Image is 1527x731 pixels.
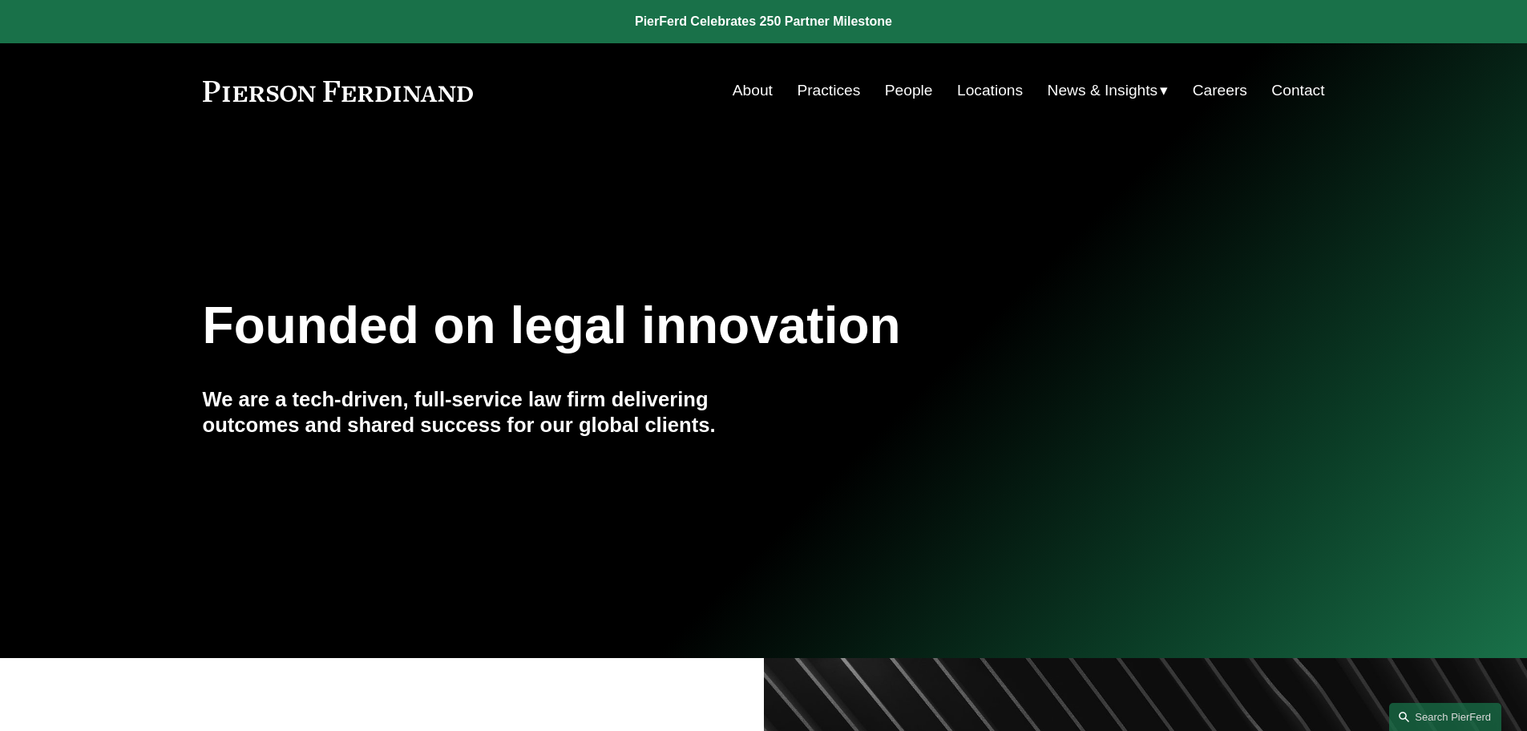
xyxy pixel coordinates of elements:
h4: We are a tech-driven, full-service law firm delivering outcomes and shared success for our global... [203,386,764,438]
a: About [733,75,773,106]
a: Search this site [1389,703,1501,731]
a: People [885,75,933,106]
h1: Founded on legal innovation [203,297,1138,355]
a: Careers [1193,75,1247,106]
span: News & Insights [1048,77,1158,105]
a: Contact [1271,75,1324,106]
a: Locations [957,75,1023,106]
a: folder dropdown [1048,75,1169,106]
a: Practices [797,75,860,106]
